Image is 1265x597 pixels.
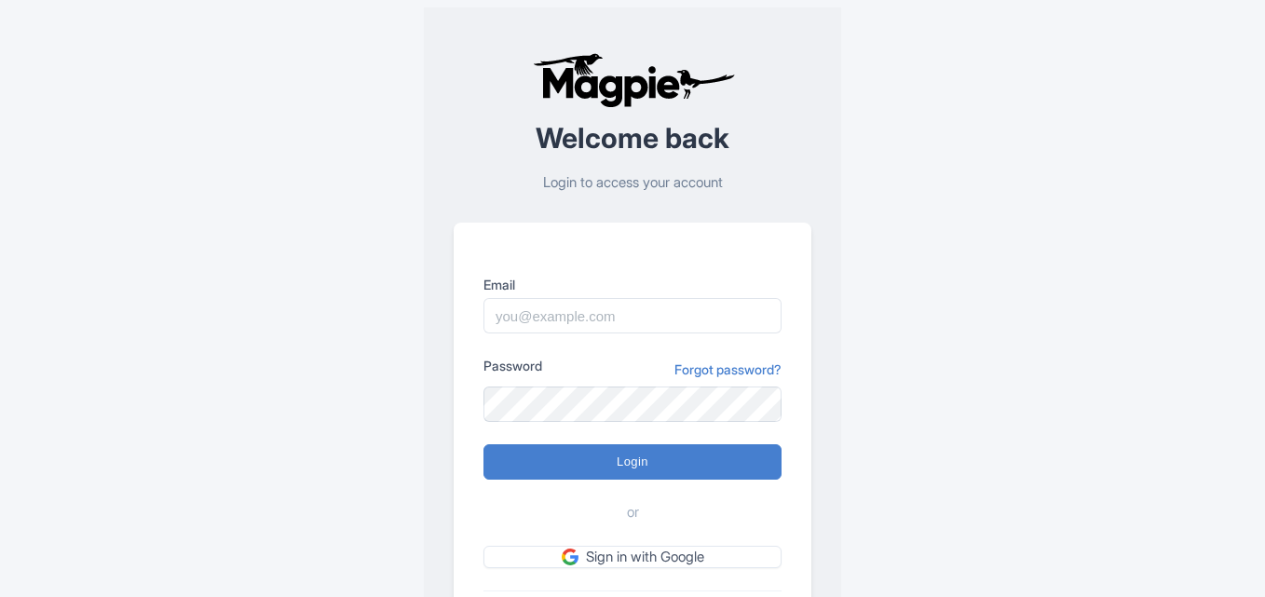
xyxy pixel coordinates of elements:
[483,546,782,569] a: Sign in with Google
[454,172,811,194] p: Login to access your account
[483,444,782,480] input: Login
[528,52,738,108] img: logo-ab69f6fb50320c5b225c76a69d11143b.png
[454,123,811,154] h2: Welcome back
[627,502,639,523] span: or
[483,275,782,294] label: Email
[562,549,578,565] img: google.svg
[483,298,782,333] input: you@example.com
[674,360,782,379] a: Forgot password?
[483,356,542,375] label: Password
